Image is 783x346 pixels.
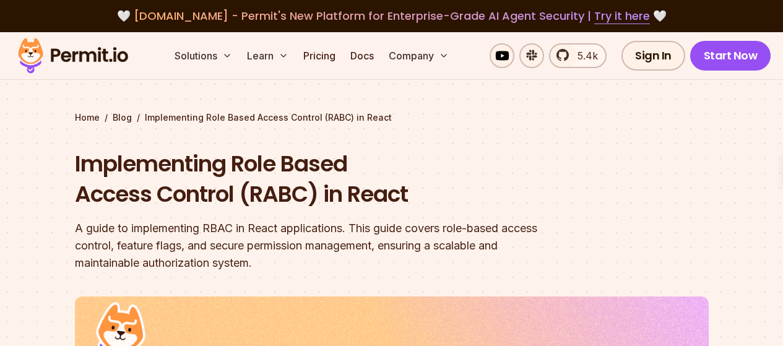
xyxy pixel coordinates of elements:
button: Learn [242,43,293,68]
a: Home [75,111,100,124]
img: Permit logo [12,35,134,77]
span: [DOMAIN_NAME] - Permit's New Platform for Enterprise-Grade AI Agent Security | [134,8,650,24]
a: Docs [345,43,379,68]
a: Try it here [594,8,650,24]
div: 🤍 🤍 [30,7,753,25]
span: 5.4k [570,48,598,63]
div: / / [75,111,709,124]
a: Start Now [690,41,771,71]
a: Sign In [621,41,685,71]
a: Pricing [298,43,340,68]
h1: Implementing Role Based Access Control (RABC) in React [75,149,550,210]
a: Blog [113,111,132,124]
button: Company [384,43,454,68]
button: Solutions [170,43,237,68]
a: 5.4k [549,43,607,68]
div: A guide to implementing RBAC in React applications. This guide covers role-based access control, ... [75,220,550,272]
